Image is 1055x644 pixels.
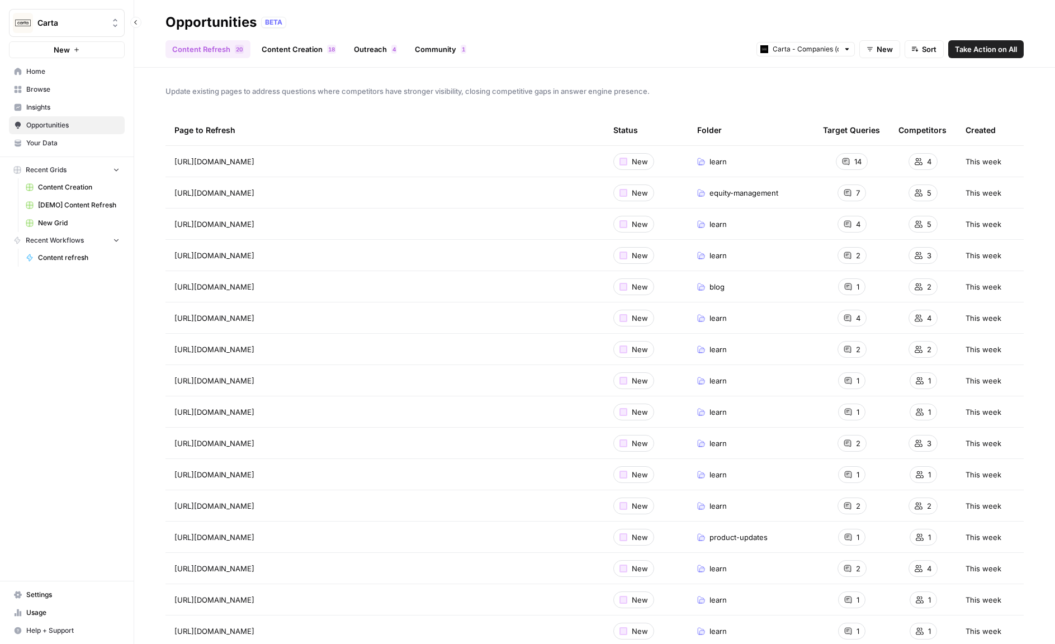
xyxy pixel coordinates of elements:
[966,312,1001,324] span: This week
[928,406,931,418] span: 1
[927,250,931,261] span: 3
[948,40,1024,58] button: Take Action on All
[966,219,1001,230] span: This week
[927,187,931,198] span: 5
[632,375,648,386] span: New
[174,500,254,512] span: [URL][DOMAIN_NAME]
[54,44,70,55] span: New
[709,438,727,449] span: learn
[709,219,727,230] span: learn
[174,344,254,355] span: [URL][DOMAIN_NAME]
[927,312,931,324] span: 4
[9,63,125,80] a: Home
[857,532,859,543] span: 1
[26,102,120,112] span: Insights
[928,532,931,543] span: 1
[856,500,860,512] span: 2
[632,156,648,167] span: New
[922,44,936,55] span: Sort
[859,40,900,58] button: New
[236,45,239,54] span: 2
[966,375,1001,386] span: This week
[38,253,120,263] span: Content refresh
[966,438,1001,449] span: This week
[174,312,254,324] span: [URL][DOMAIN_NAME]
[347,40,404,58] a: Outreach4
[709,375,727,386] span: learn
[966,250,1001,261] span: This week
[38,218,120,228] span: New Grid
[632,281,648,292] span: New
[632,532,648,543] span: New
[461,45,466,54] div: 1
[632,187,648,198] span: New
[856,438,860,449] span: 2
[26,626,120,636] span: Help + Support
[856,250,860,261] span: 2
[632,469,648,480] span: New
[9,98,125,116] a: Insights
[857,406,859,418] span: 1
[38,182,120,192] span: Content Creation
[927,438,931,449] span: 3
[174,156,254,167] span: [URL][DOMAIN_NAME]
[632,594,648,605] span: New
[26,67,120,77] span: Home
[9,134,125,152] a: Your Data
[857,594,859,605] span: 1
[856,219,860,230] span: 4
[21,196,125,214] a: [DEMO] Content Refresh
[21,178,125,196] a: Content Creation
[632,219,648,230] span: New
[709,500,727,512] span: learn
[709,312,727,324] span: learn
[709,406,727,418] span: learn
[709,250,727,261] span: learn
[613,115,638,145] div: Status
[632,438,648,449] span: New
[854,156,862,167] span: 14
[174,438,254,449] span: [URL][DOMAIN_NAME]
[709,532,768,543] span: product-updates
[332,45,335,54] span: 8
[9,162,125,178] button: Recent Grids
[174,219,254,230] span: [URL][DOMAIN_NAME]
[165,40,250,58] a: Content Refresh20
[709,626,727,637] span: learn
[966,156,1001,167] span: This week
[966,406,1001,418] span: This week
[328,45,332,54] span: 1
[966,532,1001,543] span: This week
[26,590,120,600] span: Settings
[857,626,859,637] span: 1
[709,594,727,605] span: learn
[966,563,1001,574] span: This week
[709,281,725,292] span: blog
[927,156,931,167] span: 4
[966,500,1001,512] span: This week
[857,469,859,480] span: 1
[927,344,931,355] span: 2
[26,235,84,245] span: Recent Workflows
[632,626,648,637] span: New
[174,626,254,637] span: [URL][DOMAIN_NAME]
[709,563,727,574] span: learn
[26,138,120,148] span: Your Data
[966,115,996,145] div: Created
[632,312,648,324] span: New
[709,156,727,167] span: learn
[21,214,125,232] a: New Grid
[928,469,931,480] span: 1
[392,45,396,54] span: 4
[928,594,931,605] span: 1
[709,469,727,480] span: learn
[928,626,931,637] span: 1
[408,40,473,58] a: Community1
[927,281,931,292] span: 2
[966,594,1001,605] span: This week
[632,250,648,261] span: New
[823,115,880,145] div: Target Queries
[856,344,860,355] span: 2
[9,232,125,249] button: Recent Workflows
[773,44,839,55] input: Carta - Companies (cap table)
